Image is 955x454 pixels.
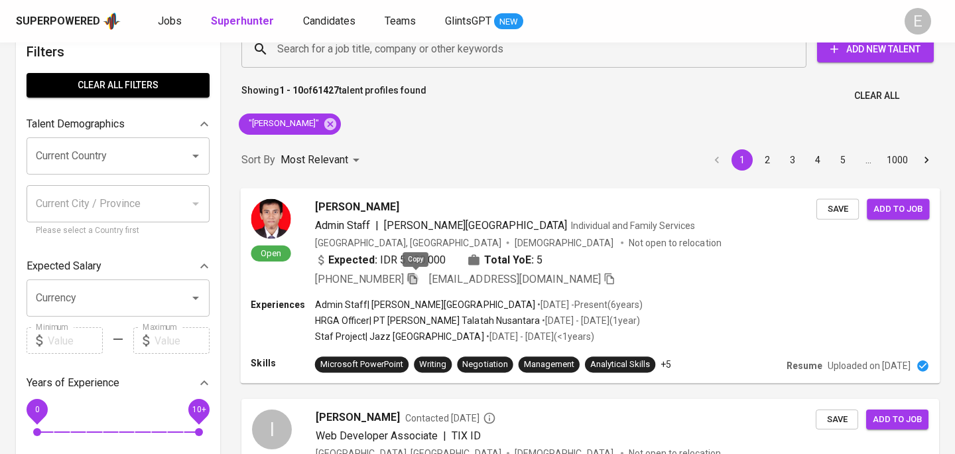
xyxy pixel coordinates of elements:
button: Open [186,289,205,307]
div: IDR 5.000.000 [315,252,446,267]
div: "[PERSON_NAME]" [239,113,341,135]
div: Most Relevant [281,148,364,173]
div: E [905,8,931,35]
b: Total YoE: [484,252,534,267]
div: Expected Salary [27,253,210,279]
div: Negotiation [462,358,507,371]
span: Clear All [854,88,899,104]
button: Add to job [867,198,929,219]
span: | [443,428,446,444]
div: Talent Demographics [27,111,210,137]
span: 0 [34,405,39,414]
a: Superhunter [211,13,277,30]
p: Years of Experience [27,375,119,391]
button: Go to page 2 [757,149,778,171]
span: Admin Staff [315,218,370,231]
button: Clear All filters [27,73,210,98]
span: [PERSON_NAME][GEOGRAPHIC_DATA] [384,218,567,231]
button: Open [186,147,205,165]
span: TIX ID [452,429,481,442]
div: Microsoft PowerPoint [320,358,403,371]
span: Save [823,201,852,216]
span: Add New Talent [828,41,923,58]
span: Open [255,247,286,258]
div: [GEOGRAPHIC_DATA], [GEOGRAPHIC_DATA] [315,236,501,249]
button: Go to page 5 [832,149,854,171]
span: | [375,217,379,233]
span: Add to job [873,412,922,427]
span: Teams [385,15,416,27]
p: Sort By [241,152,275,168]
nav: pagination navigation [704,149,939,171]
button: page 1 [732,149,753,171]
p: Resume [787,359,822,372]
p: +5 [661,358,671,371]
b: 1 - 10 [279,85,303,96]
span: 5 [537,252,542,267]
button: Add to job [866,410,928,430]
svg: By Batam recruiter [483,412,496,425]
a: Superpoweredapp logo [16,11,121,31]
span: Clear All filters [37,77,199,94]
a: Open[PERSON_NAME]Admin Staff|[PERSON_NAME][GEOGRAPHIC_DATA]Individual and Family Services[GEOGRAP... [241,189,939,383]
div: Writing [419,358,446,371]
div: I [252,410,292,449]
input: Value [155,327,210,354]
div: Years of Experience [27,370,210,396]
p: • [DATE] - Present ( 6 years ) [535,298,643,311]
span: "[PERSON_NAME]" [239,117,327,130]
a: Candidates [303,13,358,30]
img: c36b0e9dcd17116ca387bf14fcc913d7.jpg [251,198,290,238]
div: Management [524,358,574,371]
h6: Filters [27,41,210,62]
p: Skills [251,356,314,370]
p: Showing of talent profiles found [241,84,426,108]
span: Candidates [303,15,355,27]
p: HRGA Officer | PT [PERSON_NAME] Talatah Nusantara [315,314,540,327]
p: Experiences [251,298,314,311]
p: Most Relevant [281,152,348,168]
button: Clear All [849,84,905,108]
button: Add New Talent [817,36,934,62]
input: Value [48,327,103,354]
p: Please select a Country first [36,224,200,238]
span: Save [822,412,852,427]
p: Admin Staff | [PERSON_NAME][GEOGRAPHIC_DATA] [315,298,535,311]
span: Individual and Family Services [571,220,696,230]
a: Jobs [158,13,184,30]
span: [DEMOGRAPHIC_DATA] [515,236,615,249]
button: Go to next page [916,149,937,171]
button: Go to page 1000 [883,149,912,171]
div: … [858,153,879,167]
button: Save [816,198,859,219]
p: • [DATE] - [DATE] ( <1 years ) [484,330,594,343]
span: [PHONE_NUMBER] [315,272,404,285]
span: Jobs [158,15,182,27]
span: NEW [494,15,523,29]
button: Go to page 3 [782,149,803,171]
span: Add to job [873,201,923,216]
img: app logo [103,11,121,31]
p: Not open to relocation [629,236,721,249]
b: 61427 [312,85,339,96]
div: Superpowered [16,14,100,29]
span: GlintsGPT [445,15,491,27]
p: Expected Salary [27,258,101,274]
button: Save [816,410,858,430]
b: Expected: [328,252,377,267]
button: Go to page 4 [807,149,828,171]
span: [EMAIL_ADDRESS][DOMAIN_NAME] [429,272,601,285]
p: Uploaded on [DATE] [828,359,911,372]
p: Talent Demographics [27,116,125,132]
p: Staf Project | Jazz [GEOGRAPHIC_DATA] [315,330,484,343]
span: 10+ [192,405,206,414]
span: Contacted [DATE] [405,412,496,425]
a: GlintsGPT NEW [445,13,523,30]
span: [PERSON_NAME] [315,198,399,214]
span: Web Developer Associate [316,429,438,442]
a: Teams [385,13,418,30]
b: Superhunter [211,15,274,27]
div: Analytical Skills [590,358,650,371]
p: • [DATE] - [DATE] ( 1 year ) [540,314,640,327]
span: [PERSON_NAME] [316,410,400,425]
